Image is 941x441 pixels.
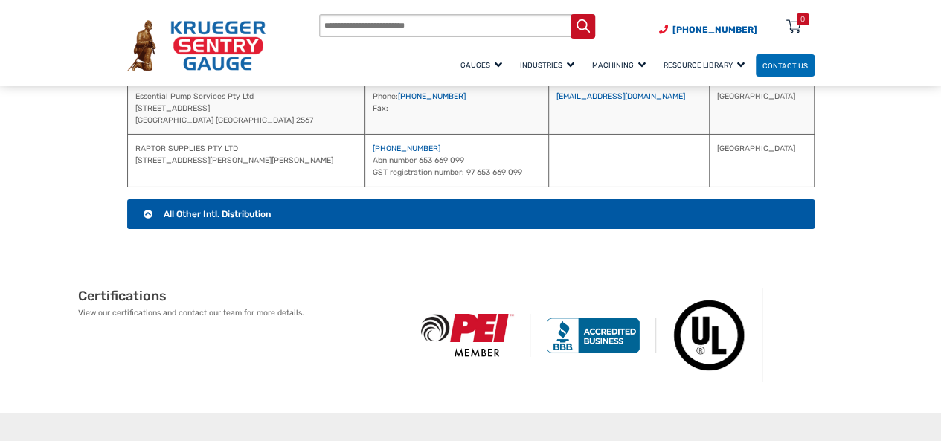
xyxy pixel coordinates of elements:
span: [PHONE_NUMBER] [672,25,757,35]
img: Krueger Sentry Gauge [127,20,266,71]
a: Phone Number (920) 434-8860 [659,23,757,36]
a: Machining [585,52,657,78]
a: Industries [513,52,585,78]
a: [PHONE_NUMBER] [373,144,440,153]
a: Gauges [454,52,513,78]
span: Contact Us [762,61,808,69]
td: Abn number 653 669 099 GST registration number: 97 653 669 099 [365,135,549,187]
img: PEI Member [405,314,531,357]
span: Industries [520,61,574,69]
a: [EMAIL_ADDRESS][DOMAIN_NAME] [556,91,685,101]
span: Machining [592,61,646,69]
a: Resource Library [657,52,756,78]
img: BBB [530,318,656,353]
td: Essential Pump Services Pty Ltd [STREET_ADDRESS] [GEOGRAPHIC_DATA] [GEOGRAPHIC_DATA] 2567 [127,83,365,135]
td: [GEOGRAPHIC_DATA] [710,135,814,187]
span: All Other Intl. Distribution [164,209,271,219]
h2: Certifications [78,288,405,305]
a: [PHONE_NUMBER] [398,91,466,101]
img: Underwriters Laboratories [656,288,762,382]
div: 0 [800,13,805,25]
p: View our certifications and contact our team for more details. [78,307,405,319]
span: Gauges [460,61,502,69]
td: RAPTOR SUPPLIES PTY LTD [STREET_ADDRESS][PERSON_NAME][PERSON_NAME] [127,135,365,187]
a: Contact Us [756,54,815,77]
span: Resource Library [664,61,745,69]
td: [GEOGRAPHIC_DATA] [710,83,814,135]
td: Phone: Fax: [365,83,549,135]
